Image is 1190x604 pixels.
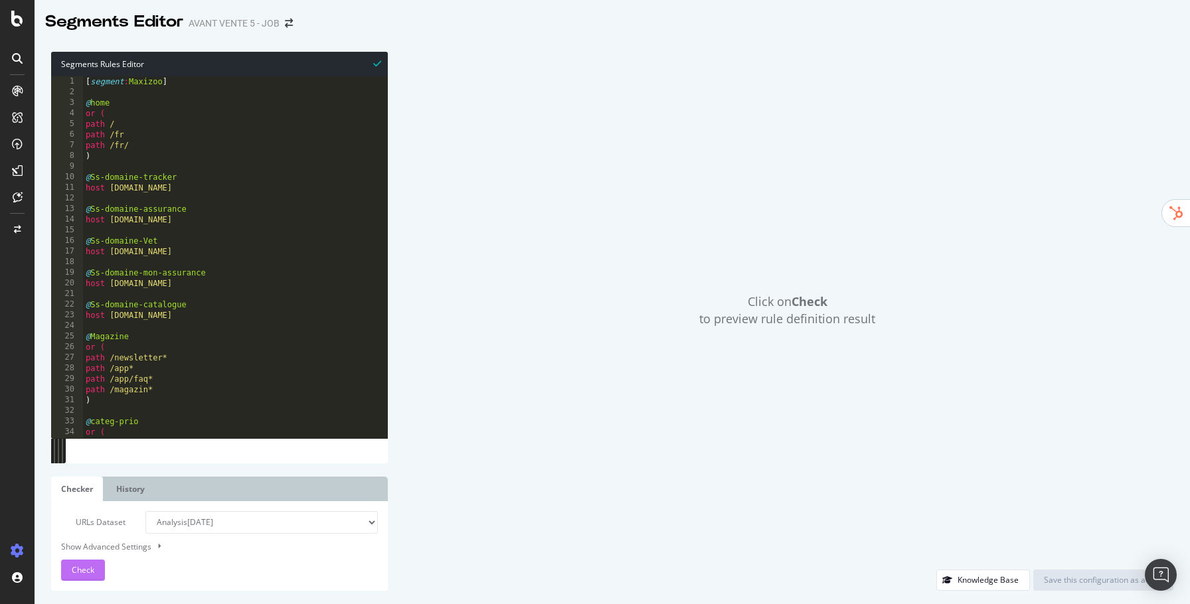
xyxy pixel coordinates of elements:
[51,214,83,225] div: 14
[51,342,83,352] div: 26
[51,437,83,448] div: 35
[51,161,83,172] div: 9
[51,257,83,267] div: 18
[699,293,875,327] span: Click on to preview rule definition result
[51,511,135,534] label: URLs Dataset
[51,331,83,342] div: 25
[51,352,83,363] div: 27
[51,321,83,331] div: 24
[51,204,83,214] div: 13
[51,108,83,119] div: 4
[1145,559,1177,591] div: Open Intercom Messenger
[958,574,1019,585] div: Knowledge Base
[51,193,83,204] div: 12
[792,293,827,309] strong: Check
[1044,574,1163,585] div: Save this configuration as active
[51,427,83,437] div: 34
[51,246,83,257] div: 17
[51,140,83,151] div: 7
[51,363,83,374] div: 28
[45,11,183,33] div: Segments Editor
[51,151,83,161] div: 8
[1033,569,1173,591] button: Save this configuration as active
[51,384,83,395] div: 30
[51,477,103,501] a: Checker
[51,76,83,87] div: 1
[51,236,83,246] div: 16
[106,477,155,501] a: History
[51,119,83,129] div: 5
[51,540,368,553] div: Show Advanced Settings
[285,19,293,28] div: arrow-right-arrow-left
[51,267,83,278] div: 19
[51,183,83,193] div: 11
[51,98,83,108] div: 3
[189,17,280,30] div: AVANT VENTE 5 - JOB
[373,57,381,70] span: Syntax is valid
[51,278,83,289] div: 20
[61,560,105,581] button: Check
[51,299,83,310] div: 22
[51,225,83,236] div: 15
[936,574,1030,585] a: Knowledge Base
[51,172,83,183] div: 10
[51,52,388,76] div: Segments Rules Editor
[51,289,83,299] div: 21
[936,569,1030,591] button: Knowledge Base
[51,310,83,321] div: 23
[51,129,83,140] div: 6
[51,395,83,406] div: 31
[51,416,83,427] div: 33
[72,564,94,575] span: Check
[51,87,83,98] div: 2
[51,374,83,384] div: 29
[51,406,83,416] div: 32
